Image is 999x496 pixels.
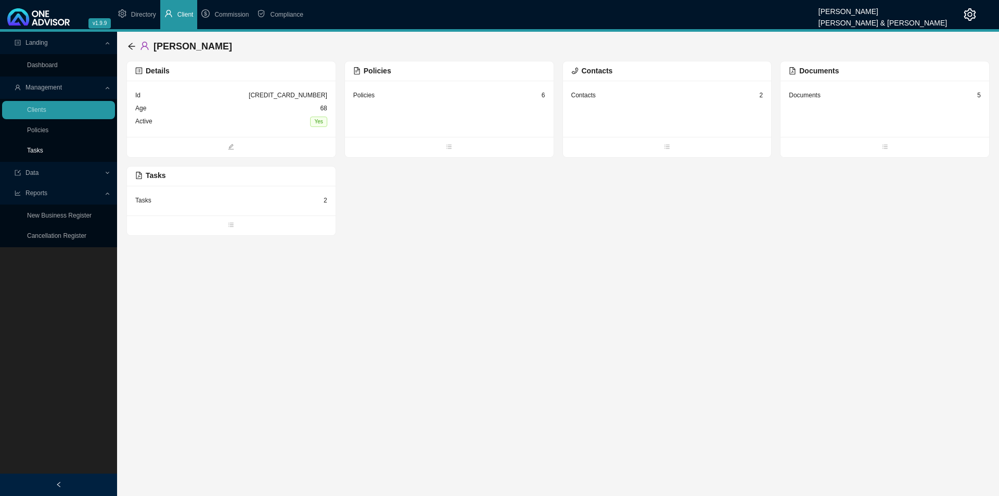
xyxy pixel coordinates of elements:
[15,170,21,176] span: import
[135,90,140,100] div: Id
[249,90,327,100] div: [CREDIT_CARD_NUMBER]
[25,169,39,176] span: Data
[27,212,92,219] a: New Business Register
[214,11,249,18] span: Commission
[27,232,86,239] a: Cancellation Register
[27,61,58,69] a: Dashboard
[25,39,48,46] span: Landing
[789,67,839,75] span: Documents
[571,67,579,74] span: phone
[153,41,232,52] span: [PERSON_NAME]
[56,481,62,488] span: left
[27,106,46,113] a: Clients
[353,67,391,75] span: Policies
[127,221,336,231] span: bars
[127,42,136,50] span: arrow-left
[257,9,265,18] span: safety
[542,90,545,100] div: 6
[27,126,48,134] a: Policies
[27,147,43,154] a: Tasks
[127,42,136,51] div: back
[818,14,947,26] div: [PERSON_NAME] & [PERSON_NAME]
[131,11,156,18] span: Directory
[15,190,21,196] span: line-chart
[760,90,763,100] div: 2
[789,67,796,74] span: file-pdf
[320,105,327,112] span: 68
[15,84,21,91] span: user
[7,8,70,26] img: 2df55531c6924b55f21c4cf5d4484680-logo-light.svg
[789,90,821,100] div: Documents
[135,116,152,127] div: Active
[270,11,303,18] span: Compliance
[25,189,47,197] span: Reports
[88,18,111,29] span: v1.9.9
[164,9,173,18] span: user
[135,172,143,179] span: file-pdf
[25,84,62,91] span: Management
[118,9,126,18] span: setting
[15,40,21,46] span: profile
[818,3,947,14] div: [PERSON_NAME]
[353,67,361,74] span: file-text
[135,103,146,113] div: Age
[780,143,989,153] span: bars
[140,41,149,50] span: user
[177,11,194,18] span: Client
[135,195,151,206] div: Tasks
[345,143,554,153] span: bars
[135,67,170,75] span: Details
[201,9,210,18] span: dollar
[324,195,327,206] div: 2
[571,67,613,75] span: Contacts
[563,143,772,153] span: bars
[127,143,336,153] span: edit
[135,67,143,74] span: profile
[310,117,327,127] span: Yes
[977,90,981,100] div: 5
[571,90,596,100] div: Contacts
[353,90,375,100] div: Policies
[135,171,166,180] span: Tasks
[964,8,976,21] span: setting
